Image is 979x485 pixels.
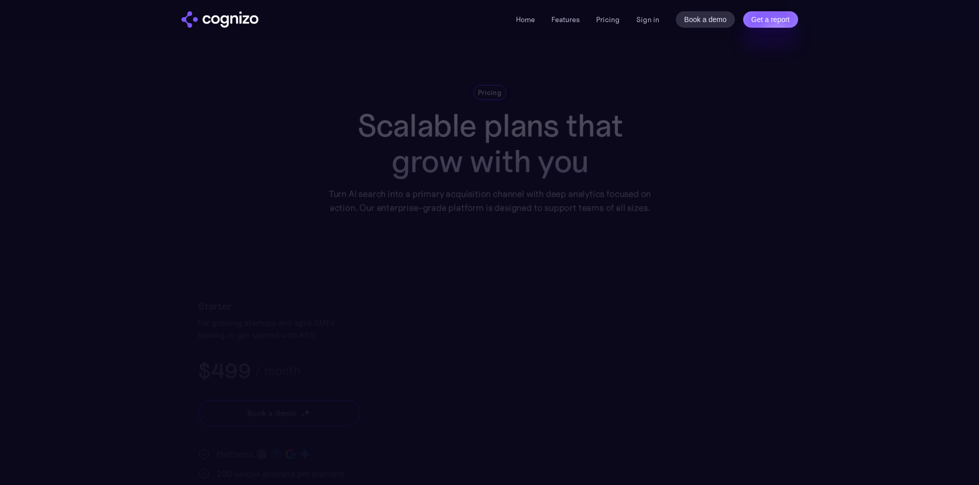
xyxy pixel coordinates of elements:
img: cognizo logo [181,11,258,28]
div: / month [254,365,300,377]
div: Book a demo [247,407,296,419]
img: star [301,410,302,411]
a: Get a report [743,11,798,28]
div: 200 unique prompts per platform [216,468,344,480]
h3: $499 [198,358,251,384]
h2: Starter [198,298,360,315]
img: star [303,409,310,415]
a: Book a demo [676,11,735,28]
a: Features [551,15,580,24]
a: Book a demostarstarstar [198,400,360,426]
a: Home [516,15,535,24]
a: Sign in [636,13,659,26]
div: Pricing [477,88,501,98]
img: star [301,413,304,417]
div: Turn AI search into a primary acquisition channel with deep analytics focused on action. Our ente... [321,187,658,215]
div: Platforms: [216,448,254,460]
h1: Scalable plans that grow with you [321,108,658,179]
a: Pricing [596,15,620,24]
div: For growing startups and agile SMEs looking to get started with AEO [198,317,360,341]
a: home [181,11,258,28]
